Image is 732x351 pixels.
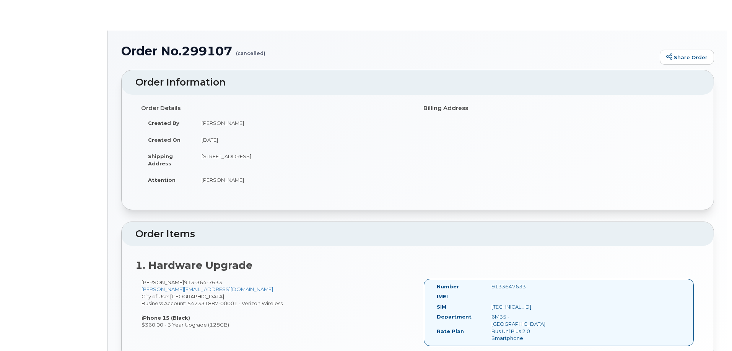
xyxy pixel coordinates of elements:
a: [PERSON_NAME][EMAIL_ADDRESS][DOMAIN_NAME] [142,286,273,292]
div: 9133647633 [486,283,562,290]
h2: Order Items [135,229,700,239]
span: 913 [184,279,222,285]
span: 7633 [207,279,222,285]
strong: 1. Hardware Upgrade [135,259,252,272]
div: [TECHNICAL_ID] [486,303,562,311]
h4: Billing Address [423,105,694,112]
label: Number [437,283,459,290]
h4: Order Details [141,105,412,112]
h1: Order No.299107 [121,44,656,58]
span: 364 [194,279,207,285]
label: Rate Plan [437,328,464,335]
label: IMEI [437,293,448,300]
a: Share Order [660,50,714,65]
strong: Created On [148,137,181,143]
label: SIM [437,303,446,311]
td: [PERSON_NAME] [195,171,412,188]
div: [PERSON_NAME] City of Use: [GEOGRAPHIC_DATA] Business Account: 542331887-00001 - Verizon Wireless... [135,279,418,328]
td: [STREET_ADDRESS] [195,148,412,171]
strong: Shipping Address [148,153,173,167]
small: (cancelled) [236,44,265,56]
td: [DATE] [195,131,412,148]
td: [PERSON_NAME] [195,115,412,131]
strong: iPhone 15 (Black) [142,315,190,321]
label: Department [437,313,472,320]
div: 6M35 - [GEOGRAPHIC_DATA] [486,313,562,327]
strong: Created By [148,120,179,126]
h2: Order Information [135,77,700,88]
strong: Attention [148,177,176,183]
div: Bus Unl Plus 2.0 Smartphone [486,328,562,342]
